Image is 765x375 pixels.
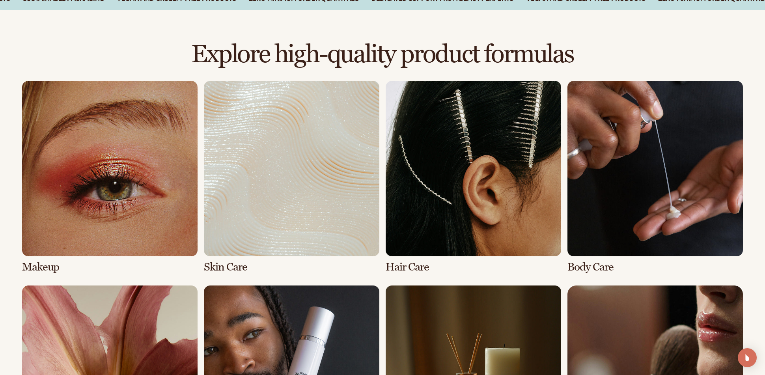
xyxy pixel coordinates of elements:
div: 4 / 8 [567,81,743,273]
h3: Skin Care [204,261,379,273]
div: 1 / 8 [22,81,198,273]
div: 2 / 8 [204,81,379,273]
h2: Explore high-quality product formulas [22,41,743,68]
h3: Body Care [567,261,743,273]
h3: Makeup [22,261,198,273]
h3: Hair Care [386,261,561,273]
div: Open Intercom Messenger [738,348,757,367]
div: 3 / 8 [386,81,561,273]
